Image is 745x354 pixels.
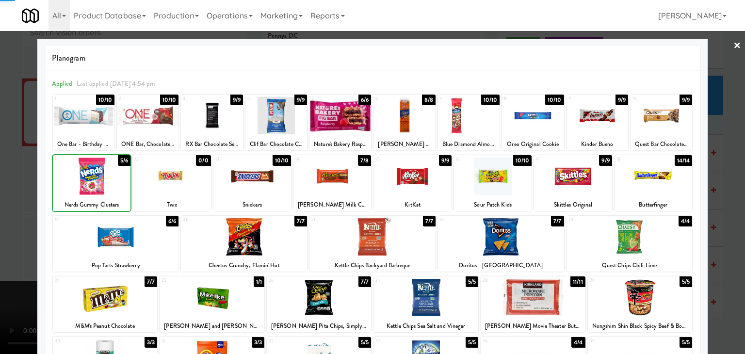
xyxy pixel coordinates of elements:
[675,155,693,166] div: 14/14
[568,216,630,224] div: 23
[438,259,564,272] div: Doritos - [GEOGRAPHIC_DATA]
[245,95,307,150] div: 49/9Clif Bar Chocolate Chip
[615,95,628,105] div: 9/9
[567,216,693,272] div: 234/4Quest Chips Chili Lime
[590,337,640,345] div: 35
[733,31,741,61] a: ×
[293,199,371,211] div: [PERSON_NAME] Milk Chocolate Peanut Butter
[183,216,244,224] div: 20
[181,138,243,150] div: RX Bar Chocolate Sea Salt
[679,216,692,226] div: 4/4
[135,155,172,163] div: 12
[133,199,211,211] div: Twix
[358,155,371,166] div: 7/8
[632,138,691,150] div: Quest Bar Chocolate Chip Cookie Dough
[182,259,306,272] div: Cheetos Crunchy, Flamin' Hot
[483,276,533,285] div: 28
[77,79,155,88] span: Last applied [DATE] 4:54 pm
[254,276,264,287] div: 1/1
[267,320,372,332] div: [PERSON_NAME] Pita Chips, Simply Naked
[439,138,498,150] div: Blue Diamond Almonds Smokehouse
[375,138,434,150] div: [PERSON_NAME] Toast Chee Peanut Butter
[534,155,612,211] div: 179/9Skittles Original
[181,216,307,272] div: 207/7Cheetos Crunchy, Flamin' Hot
[311,138,370,150] div: Nature's Bakery Raspberry Fig Bar
[53,216,179,272] div: 196/6Pop Tarts Strawberry
[680,276,692,287] div: 5/5
[502,138,564,150] div: Oreo Original Cookie
[571,337,585,348] div: 4/4
[481,276,585,332] div: 2811/11[PERSON_NAME] Movie Theater Butter Popcorn
[160,95,179,105] div: 10/10
[213,155,291,211] div: 1310/10Snickers
[483,337,533,345] div: 34
[438,95,500,150] div: 710/10Blue Diamond Almonds Smokehouse
[503,138,562,150] div: Oreo Original Cookie
[295,199,370,211] div: [PERSON_NAME] Milk Chocolate Peanut Butter
[294,216,307,226] div: 7/7
[181,259,307,272] div: Cheetos Crunchy, Flamin' Hot
[455,199,530,211] div: Sour Patch Kids
[456,155,493,163] div: 16
[616,199,691,211] div: Butterfinger
[373,199,451,211] div: KitKat
[631,95,692,150] div: 109/9Quest Bar Chocolate Chip Cookie Dough
[502,95,564,150] div: 810/10Oreo Original Cookie
[588,320,693,332] div: Nongshim Shin Black Spicy Beef & Bone Broth
[373,95,435,150] div: 68/8[PERSON_NAME] Toast Chee Peanut Butter
[454,199,532,211] div: Sour Patch Kids
[145,276,157,287] div: 7/7
[568,138,627,150] div: Kinder Bueno
[466,276,478,287] div: 5/5
[311,216,372,224] div: 21
[55,216,116,224] div: 19
[55,155,92,163] div: 11
[568,259,691,272] div: Quest Chips Chili Lime
[680,337,692,348] div: 5/5
[269,337,319,345] div: 32
[53,259,179,272] div: Pop Tarts Strawberry
[134,199,209,211] div: Twix
[118,138,177,150] div: ONE Bar, Chocolate Peanut Butter Cup
[247,138,306,150] div: Clif Bar Chocolate Chip
[631,138,692,150] div: Quest Bar Chocolate Chip Cookie Dough
[589,320,691,332] div: Nongshim Shin Black Spicy Beef & Bone Broth
[54,259,178,272] div: Pop Tarts Strawberry
[53,95,114,150] div: 110/10One Bar - Birthday Cake
[162,276,212,285] div: 25
[482,320,584,332] div: [PERSON_NAME] Movie Theater Butter Popcorn
[375,337,426,345] div: 33
[309,95,371,150] div: 56/6Nature's Bakery Raspberry Fig Bar
[166,216,178,226] div: 6/6
[513,155,532,166] div: 10/10
[309,138,371,150] div: Nature's Bakery Raspberry Fig Bar
[567,138,628,150] div: Kinder Bueno
[53,138,114,150] div: One Bar - Birthday Cake
[373,320,478,332] div: Kettle Chips Sea Salt and Vinegar
[373,276,478,332] div: 275/5Kettle Chips Sea Salt and Vinegar
[245,138,307,150] div: Clif Bar Chocolate Chip
[438,216,564,272] div: 227/7Doritos - [GEOGRAPHIC_DATA]
[309,259,436,272] div: Kettle Chips Backyard Barbeque
[118,155,130,166] div: 5/6
[230,95,243,105] div: 9/9
[162,337,212,345] div: 31
[53,320,158,332] div: M&M's Peanut Chocolate
[293,155,371,211] div: 147/8[PERSON_NAME] Milk Chocolate Peanut Butter
[119,95,148,103] div: 2
[438,138,500,150] div: Blue Diamond Almonds Smokehouse
[145,337,157,348] div: 3/3
[269,276,319,285] div: 26
[309,216,436,272] div: 217/7Kettle Chips Backyard Barbeque
[567,95,628,150] div: 99/9Kinder Bueno
[22,7,39,24] img: Micromart
[375,95,405,103] div: 6
[632,95,662,103] div: 10
[358,337,371,348] div: 5/5
[215,155,252,163] div: 13
[53,199,130,211] div: Nerds Gummy Clusters
[117,138,178,150] div: ONE Bar, Chocolate Peanut Butter Cup
[295,155,332,163] div: 14
[568,95,598,103] div: 9
[196,155,211,166] div: 0/0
